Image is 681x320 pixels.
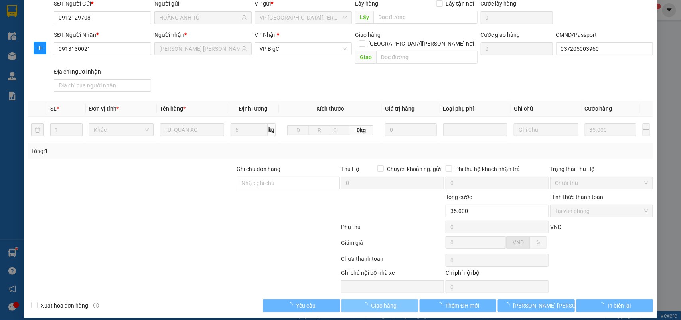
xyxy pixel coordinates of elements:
span: info-circle [93,303,99,308]
div: Chưa thanh toán [341,254,445,268]
input: Ghi Chú [514,123,578,136]
div: CMND/Passport [556,30,653,39]
span: loading [287,302,296,308]
div: Địa chỉ người nhận [54,67,151,76]
button: Giao hàng [341,299,418,312]
input: D [287,125,309,135]
input: Tên người nhận [159,44,240,53]
span: 0kg [349,125,373,135]
span: VP BigC [260,43,347,55]
input: C [330,125,349,135]
span: user [241,46,247,52]
input: Cước lấy hàng [481,11,553,24]
span: [GEOGRAPHIC_DATA][PERSON_NAME] nơi [365,39,478,48]
span: Yêu cầu [296,301,316,310]
span: Giao hàng [355,32,381,38]
input: Tên người gửi [159,13,240,22]
span: loading [599,302,608,308]
span: VP Ninh Bình [260,12,347,24]
img: logo.jpg [10,10,50,50]
span: Giao hàng [371,301,397,310]
span: Chuyển khoản ng. gửi [384,165,444,173]
button: plus [643,123,650,136]
span: Tổng cước [446,194,472,200]
label: Cước giao hàng [481,32,520,38]
span: Lấy [355,11,373,24]
div: Chi phí nội bộ [446,268,549,280]
span: Giao [355,51,376,64]
span: Tên hàng [160,105,186,112]
input: Dọc đường [376,51,478,64]
span: Khác [94,124,149,136]
span: loading [363,302,371,308]
input: Dọc đường [373,11,478,24]
div: Giảm giá [341,239,445,252]
span: Xuất hóa đơn hàng [38,301,92,310]
li: Hotline: 19001155 [75,30,334,40]
button: Thêm ĐH mới [420,299,496,312]
span: VND [513,239,524,246]
span: Định lượng [239,105,267,112]
li: Số 10 ngõ 15 Ngọc Hồi, [PERSON_NAME], [GEOGRAPHIC_DATA] [75,20,334,30]
span: Phí thu hộ khách nhận trả [452,165,523,173]
input: R [309,125,330,135]
button: In biên lai [576,299,653,312]
span: Thu Hộ [341,166,359,172]
input: 0 [585,123,636,136]
button: plus [34,42,46,54]
div: Trạng thái Thu Hộ [550,165,653,173]
input: VD: Bàn, Ghế [160,123,225,136]
span: VND [550,224,561,230]
div: Tổng: 1 [31,147,263,155]
span: Thêm ĐH mới [446,301,480,310]
label: Cước lấy hàng [481,0,517,7]
span: VP Nhận [255,32,277,38]
label: Ghi chú đơn hàng [237,166,281,172]
div: SĐT Người Nhận [54,30,151,39]
span: loading [504,302,513,308]
div: Người nhận [154,30,252,39]
span: Kích thước [317,105,344,112]
button: Yêu cầu [263,299,340,312]
b: GỬI : VP BigC [10,58,77,71]
span: SL [50,105,57,112]
span: % [536,239,540,246]
th: Ghi chú [511,101,582,117]
span: Giá trị hàng [385,105,415,112]
input: Cước giao hàng [481,42,553,55]
span: Lấy hàng [355,0,378,7]
button: [PERSON_NAME] [PERSON_NAME] [498,299,574,312]
div: Phụ thu [341,223,445,237]
span: Cước hàng [585,105,612,112]
input: Ghi chú đơn hàng [237,177,340,189]
span: plus [34,45,46,51]
button: delete [31,123,44,136]
input: 0 [385,123,436,136]
span: Đơn vị tính [89,105,119,112]
div: Ghi chú nội bộ nhà xe [341,268,444,280]
span: Tại văn phòng [555,205,648,217]
th: Loại phụ phí [440,101,511,117]
span: In biên lai [608,301,631,310]
span: loading [437,302,446,308]
span: kg [268,123,276,136]
label: Hình thức thanh toán [550,194,603,200]
span: Chưa thu [555,177,648,189]
input: Địa chỉ của người nhận [54,79,151,92]
span: [PERSON_NAME] [PERSON_NAME] [513,301,600,310]
span: user [241,15,247,20]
